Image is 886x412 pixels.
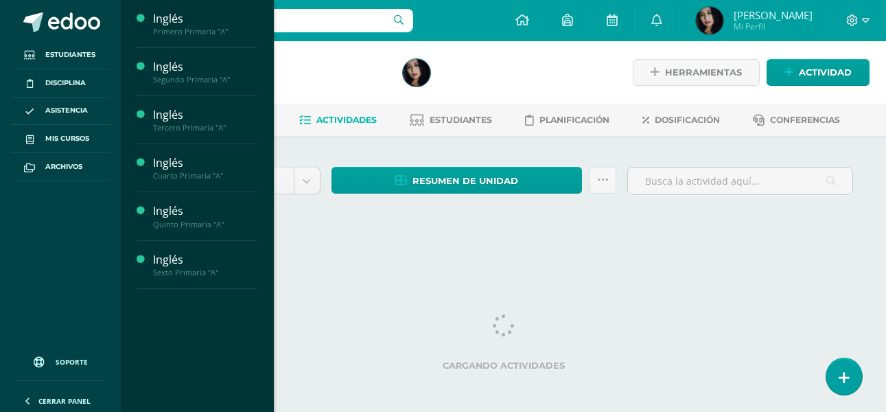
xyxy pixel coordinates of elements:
a: Mis cursos [11,125,110,153]
span: Conferencias [770,115,840,125]
img: cba08d05189cb289a4c35b2df4000ce8.png [696,7,723,34]
div: Primero Primaria "A" [153,27,257,36]
a: Estudiantes [11,41,110,69]
div: Quinto Primaria "A" [153,220,257,229]
div: Segundo Primaria "A" [153,75,257,84]
a: Estudiantes [410,109,492,131]
div: Inglés [153,203,257,219]
a: InglésQuinto Primaria "A" [153,203,257,229]
span: Planificación [539,115,609,125]
div: Inglés [153,107,257,123]
div: Inglés [153,252,257,268]
h1: Inglés [173,56,386,76]
span: Resumen de unidad [412,168,518,194]
a: Actividad [767,59,870,86]
a: Conferencias [753,109,840,131]
div: Inglés [153,11,257,27]
img: cba08d05189cb289a4c35b2df4000ce8.png [403,59,430,87]
span: Cerrar panel [38,396,91,406]
span: Mis cursos [45,133,89,144]
a: InglésCuarto Primaria "A" [153,155,257,181]
span: Actividad [799,60,852,85]
span: Herramientas [665,60,742,85]
div: Primero Primaria 'A' [173,76,386,89]
span: Disciplina [45,78,86,89]
span: Estudiantes [45,49,95,60]
input: Busca la actividad aquí... [628,168,852,194]
a: InglésSegundo Primaria "A" [153,59,257,84]
div: Inglés [153,155,257,171]
div: Cuarto Primaria "A" [153,171,257,181]
a: Soporte [16,343,104,377]
a: Planificación [525,109,609,131]
span: [PERSON_NAME] [734,8,813,22]
label: Cargando actividades [154,360,854,371]
a: Actividades [299,109,377,131]
div: Sexto Primaria "A" [153,268,257,277]
span: Mi Perfil [734,21,813,32]
a: InglésTercero Primaria "A" [153,107,257,133]
span: Archivos [45,161,82,172]
span: Actividades [316,115,377,125]
a: Dosificación [642,109,720,131]
a: Disciplina [11,69,110,98]
a: Resumen de unidad [331,167,583,194]
div: Inglés [153,59,257,75]
span: Asistencia [45,105,88,116]
div: Tercero Primaria "A" [153,123,257,133]
a: Archivos [11,153,110,181]
span: Dosificación [655,115,720,125]
a: Herramientas [633,59,760,86]
a: Asistencia [11,98,110,126]
a: InglésSexto Primaria "A" [153,252,257,277]
span: Estudiantes [430,115,492,125]
span: Soporte [56,357,88,367]
a: InglésPrimero Primaria "A" [153,11,257,36]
